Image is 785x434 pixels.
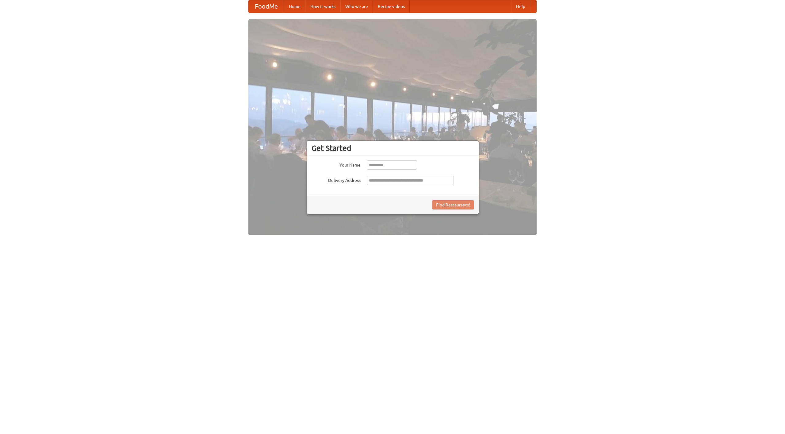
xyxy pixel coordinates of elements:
button: Find Restaurants! [432,200,474,209]
label: Your Name [312,160,361,168]
h3: Get Started [312,144,474,153]
a: FoodMe [249,0,284,13]
a: Home [284,0,305,13]
a: Recipe videos [373,0,410,13]
label: Delivery Address [312,176,361,183]
a: How it works [305,0,340,13]
a: Help [511,0,530,13]
a: Who we are [340,0,373,13]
